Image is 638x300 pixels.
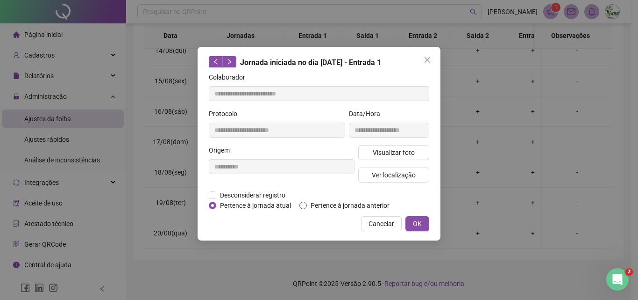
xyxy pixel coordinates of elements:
span: right [226,59,233,65]
button: Visualizar foto [358,145,429,160]
span: Pertence à jornada atual [216,200,295,211]
span: Desconsiderar registro [216,190,289,200]
button: left [209,56,223,67]
span: left [213,59,219,65]
div: Jornada iniciada no dia [DATE] - Entrada 1 [209,56,429,68]
label: Data/Hora [349,109,386,119]
button: Close [420,52,435,67]
span: close [424,56,431,64]
iframe: Intercom live chat [606,268,629,291]
span: 2 [625,268,633,276]
span: OK [413,219,422,229]
button: Cancelar [361,216,402,231]
button: OK [405,216,429,231]
span: Cancelar [369,219,394,229]
label: Protocolo [209,109,243,119]
span: Visualizar foto [373,147,415,158]
span: Pertence à jornada anterior [307,200,393,211]
label: Origem [209,145,236,155]
label: Colaborador [209,72,251,82]
button: right [222,56,236,67]
span: Ver localização [372,170,416,180]
button: Ver localização [358,168,429,183]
